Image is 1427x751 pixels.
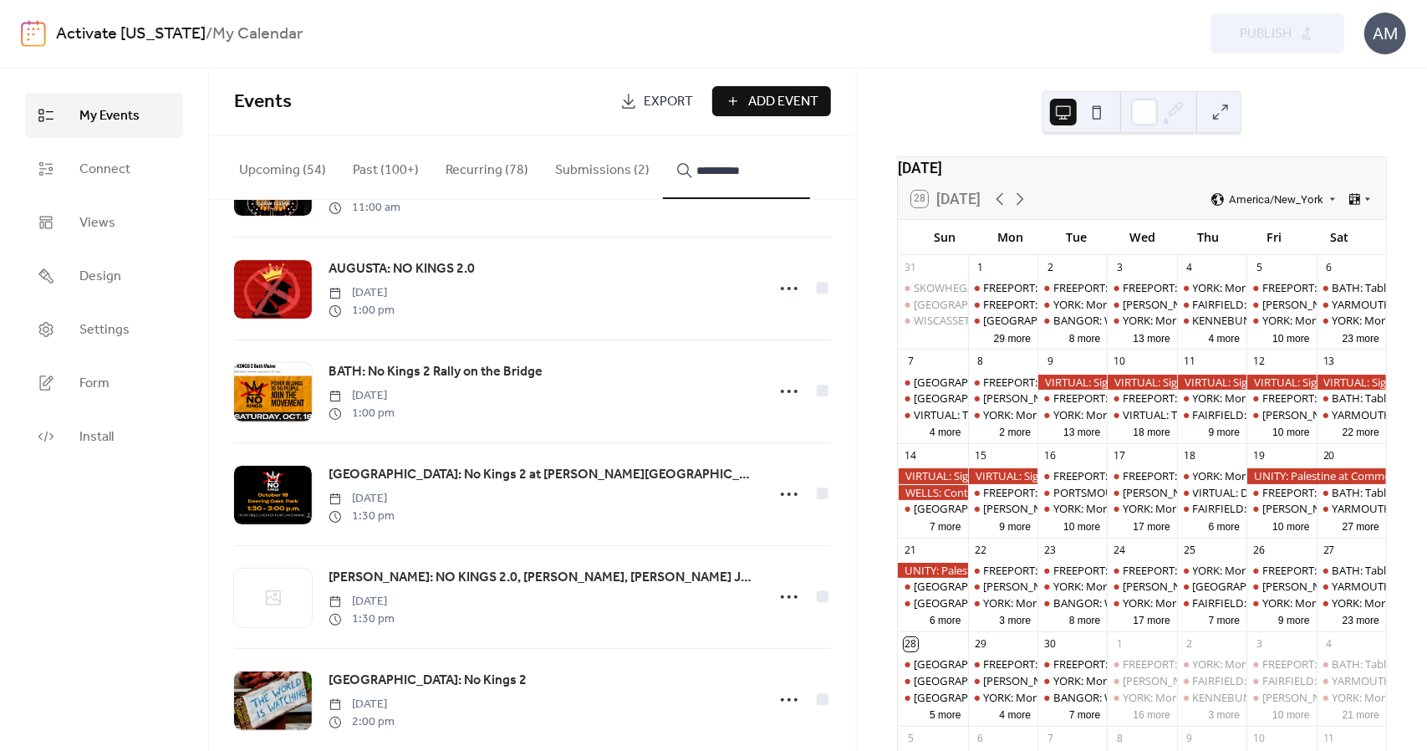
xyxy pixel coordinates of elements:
[968,468,1037,483] div: VIRTUAL: Sign the Petition to Kick ICE Out of Pease
[983,656,1272,672] div: FREEPORT: AM and PM Rush Hour Brigade. Click for times!
[923,611,968,627] button: 6 more
[914,579,1306,594] div: [GEOGRAPHIC_DATA]; Canvass with [US_STATE] Dems in [GEOGRAPHIC_DATA]
[1202,518,1247,534] button: 6 more
[329,593,395,611] span: [DATE]
[914,407,1266,422] div: VIRTUAL: The Resistance Lab Organizing Training with [PERSON_NAME]
[1053,280,1326,295] div: FREEPORT: VISIBILITY FREEPORT Stand for Democracy!
[968,297,1037,312] div: FREEPORT: Visibility Labor Day Fight for Workers
[1177,579,1246,594] div: PORTLAND: Vigil for a Just and Compassionate Budget
[914,656,1237,672] div: [GEOGRAPHIC_DATA]: Solidarity Flotilla for [GEOGRAPHIC_DATA]
[1193,673,1323,688] div: FAIRFIELD: Stop The Coup
[1229,194,1323,205] span: America/New_York
[56,18,206,50] a: Activate [US_STATE]
[1037,656,1107,672] div: FREEPORT: VISIBILITY FREEPORT Stand for Democracy!
[1317,375,1386,390] div: VIRTUAL: Sign the Petition to Kick ICE Out of Pease
[1193,407,1323,422] div: FAIRFIELD: Stop The Coup
[1193,501,1323,516] div: FAIRFIELD: Stop The Coup
[329,490,395,508] span: [DATE]
[923,706,968,722] button: 5 more
[79,213,115,233] span: Views
[983,501,1211,516] div: [PERSON_NAME]: NO I.C.E in [PERSON_NAME]
[1063,706,1108,722] button: 7 more
[898,407,967,422] div: VIRTUAL: The Resistance Lab Organizing Training with Pramila Jayapal
[1126,330,1176,345] button: 13 more
[1252,543,1266,557] div: 26
[977,220,1043,254] div: Mon
[1266,518,1316,534] button: 10 more
[1177,375,1246,390] div: VIRTUAL: Sign the Petition to Kick ICE Out of Pease
[1037,468,1107,483] div: FREEPORT: VISIBILITY FREEPORT Stand for Democracy!
[898,656,967,672] div: PORTLAND: Solidarity Flotilla for Gaza
[1322,449,1336,463] div: 20
[1336,423,1386,439] button: 22 more
[1123,391,1311,406] div: FREEPORT: Visibility Brigade Standout
[968,579,1037,594] div: WELLS: NO I.C.E in Wells
[1037,375,1107,390] div: VIRTUAL: Sign the Petition to Kick ICE Out of Pease
[1107,501,1176,516] div: YORK: Morning Resistance at Town Center
[1037,563,1107,578] div: FREEPORT: VISIBILITY FREEPORT Stand for Democracy!
[1322,260,1336,274] div: 6
[914,673,1306,688] div: [GEOGRAPHIC_DATA]: Canvass with [US_STATE] Dems in [GEOGRAPHIC_DATA]
[79,160,130,180] span: Connect
[1202,423,1247,439] button: 9 more
[983,391,1211,406] div: [PERSON_NAME]: NO I.C.E in [PERSON_NAME]
[1123,297,1351,312] div: [PERSON_NAME]: NO I.C.E in [PERSON_NAME]
[992,423,1037,439] button: 2 more
[1182,355,1196,369] div: 11
[644,92,693,112] span: Export
[1193,313,1315,328] div: KENNEBUNK: Stand Out
[25,414,183,459] a: Install
[1322,543,1336,557] div: 27
[983,485,1272,500] div: FREEPORT: AM and PM Rush Hour Brigade. Click for times!
[898,313,967,328] div: WISCASSET: Community Stand Up - Being a Good Human Matters!
[329,284,395,302] span: [DATE]
[898,579,967,594] div: PORTLAND; Canvass with Maine Dems in Portland
[1126,706,1176,722] button: 16 more
[1113,260,1127,274] div: 3
[1266,423,1316,439] button: 10 more
[1262,673,1426,688] div: FAIRFIELD: Youth Voting Summit
[1182,637,1196,651] div: 2
[1246,313,1316,328] div: YORK: Morning Resistance at Town Center
[206,18,212,50] b: /
[329,508,395,525] span: 1:30 pm
[1193,595,1323,611] div: FAIRFIELD: Stop The Coup
[898,297,967,312] div: BELFAST: Support Palestine Weekly Standout
[1109,220,1175,254] div: Wed
[1037,297,1107,312] div: YORK: Morning Resistance at Town Center
[1317,280,1386,295] div: BATH: Tabling at the Bath Farmers Market
[992,518,1037,534] button: 9 more
[1252,637,1266,651] div: 3
[1246,656,1316,672] div: FREEPORT: AM and PM Rush Hour Brigade. Click for times!
[1063,330,1108,345] button: 8 more
[1317,485,1386,500] div: BATH: Tabling at the Bath Farmers Market
[1107,468,1176,483] div: FREEPORT: Visibility Brigade Standout
[329,361,543,383] a: BATH: No Kings 2 Rally on the Bridge
[1246,485,1316,500] div: FREEPORT: AM and PM Rush Hour Brigade. Click for times!
[1266,706,1316,722] button: 10 more
[898,468,967,483] div: VIRTUAL: Sign the Petition to Kick ICE Out of Pease
[21,20,46,47] img: logo
[983,595,1237,611] div: YORK: Morning Resistance at [GEOGRAPHIC_DATA]
[748,92,818,112] span: Add Event
[1123,501,1377,516] div: YORK: Morning Resistance at [GEOGRAPHIC_DATA]
[329,465,756,485] span: [GEOGRAPHIC_DATA]: No Kings 2 at [PERSON_NAME][GEOGRAPHIC_DATA]
[1252,449,1266,463] div: 19
[1053,595,1224,611] div: BANGOR: Weekly peaceful protest
[973,543,987,557] div: 22
[1107,673,1176,688] div: WELLS: NO I.C.E in Wells
[898,563,967,578] div: UNITY: Palestine at Common Ground Fair
[1336,518,1386,534] button: 27 more
[1246,391,1316,406] div: FREEPORT: AM and PM Rush Hour Brigade. Click for times!
[1246,297,1316,312] div: WELLS: NO I.C.E in Wells
[983,297,1205,312] div: FREEPORT: Visibility [DATE] Fight for Workers
[1037,407,1107,422] div: YORK: Morning Resistance at Town Center
[1322,355,1336,369] div: 13
[329,611,395,628] span: 1:30 pm
[1063,611,1108,627] button: 8 more
[1182,449,1196,463] div: 18
[898,157,1386,179] div: [DATE]
[1307,220,1373,254] div: Sat
[329,671,527,691] span: [GEOGRAPHIC_DATA]: No Kings 2
[1037,673,1107,688] div: YORK: Morning Resistance at Town Center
